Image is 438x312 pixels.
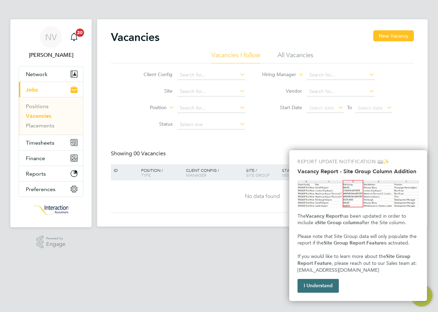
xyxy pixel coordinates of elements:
[298,213,407,226] span: has been updated in order to include a
[133,121,173,127] label: Status
[133,88,173,94] label: Site
[257,71,296,78] label: Hiring Manager
[26,170,46,177] span: Reports
[133,71,173,77] label: Client Config
[111,150,167,157] div: Showing
[298,253,412,266] strong: Site Group Report Feature
[262,104,302,111] label: Start Date
[282,172,301,178] span: Vendors
[244,164,281,181] div: Site /
[111,30,159,44] h2: Vacancies
[298,253,386,259] span: If you would like to learn more about the
[136,164,184,181] div: Position /
[34,204,68,215] img: interactionrecruitment-logo-retina.png
[26,139,54,146] span: Timesheets
[19,26,83,59] a: Go to account details
[298,180,419,207] img: Site Group Column in Vacancy Report
[246,172,270,178] span: Site Group
[127,104,167,111] label: Position
[46,241,65,247] span: Engage
[177,103,245,113] input: Search for...
[298,233,418,246] span: Please note that Site Group data will only populate the report if the
[298,158,419,165] p: REPORT UPDATE NOTIFICATION 📖✨
[317,220,359,226] strong: Site Group column
[309,105,334,111] span: Select date
[358,105,383,111] span: Select date
[307,70,375,80] input: Search for...
[141,172,151,178] span: Type
[26,86,38,93] span: Jobs
[278,51,313,63] li: All Vacancies
[298,279,339,293] button: I Understand
[177,87,245,96] input: Search for...
[76,29,84,37] span: 20
[177,70,245,80] input: Search for...
[26,103,49,110] a: Positions
[262,88,302,94] label: Vendor
[384,240,409,246] span: is activated.
[324,240,384,246] strong: Site Group Report Feature
[26,122,54,129] a: Placements
[26,155,45,162] span: Finance
[359,220,406,226] span: after the Site column.
[134,150,166,157] span: 00 Vacancies
[289,150,427,301] div: Vacancy Report - Site Group Column Addition
[186,172,206,178] span: Manager
[280,164,328,181] div: Start /
[112,193,413,200] div: No data found
[19,51,83,59] span: Nic Vidler
[19,204,83,215] a: Go to home page
[307,87,375,96] input: Search for...
[26,186,55,193] span: Preferences
[298,168,419,175] h2: Vacancy Report - Site Group Column Addition
[177,120,245,129] input: Select one
[306,213,341,219] strong: Vacancy Report
[373,30,414,41] button: New Vacancy
[46,236,65,241] span: Powered by
[26,71,48,77] span: Network
[298,213,306,219] span: The
[184,164,244,181] div: Client Config /
[26,113,51,119] a: Vacancies
[10,19,92,227] nav: Main navigation
[345,103,354,112] span: To
[298,260,418,273] span: , please reach out to our Sales team at: [EMAIL_ADDRESS][DOMAIN_NAME]
[112,164,136,176] div: ID
[211,51,260,63] li: Vacancies I follow
[45,33,57,42] span: NV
